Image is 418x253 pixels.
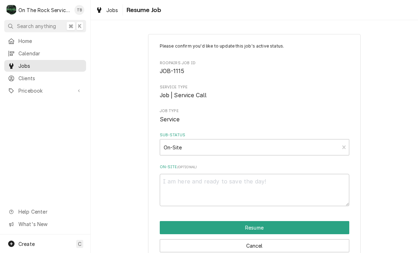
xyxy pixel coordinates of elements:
[6,5,16,15] div: O
[160,84,349,100] div: Service Type
[6,5,16,15] div: On The Rock Services's Avatar
[160,67,349,76] span: Roopairs Job ID
[4,218,86,230] a: Go to What's New
[17,22,56,30] span: Search anything
[160,221,349,234] button: Resume
[18,37,83,45] span: Home
[4,48,86,59] a: Calendar
[177,165,197,169] span: ( optional )
[160,108,349,114] span: Job Type
[160,60,349,76] div: Roopairs Job ID
[18,50,83,57] span: Calendar
[4,60,86,72] a: Jobs
[160,239,349,252] button: Cancel
[74,5,84,15] div: TB
[160,164,349,206] div: On-Site
[78,22,81,30] span: K
[160,92,207,99] span: Job | Service Call
[160,234,349,252] div: Button Group Row
[160,116,180,123] span: Service
[4,72,86,84] a: Clients
[160,60,349,66] span: Roopairs Job ID
[160,115,349,124] span: Job Type
[160,84,349,90] span: Service Type
[160,43,349,49] p: Please confirm you'd like to update this job's active status.
[18,62,83,70] span: Jobs
[18,208,82,215] span: Help Center
[4,35,86,47] a: Home
[18,220,82,228] span: What's New
[160,132,349,138] label: Sub-Status
[4,85,86,97] a: Go to Pricebook
[160,164,349,170] label: On-Site
[18,75,83,82] span: Clients
[18,241,35,247] span: Create
[4,206,86,218] a: Go to Help Center
[93,4,121,16] a: Jobs
[160,108,349,123] div: Job Type
[68,22,73,30] span: ⌘
[160,221,349,252] div: Button Group
[74,5,84,15] div: Todd Brady's Avatar
[160,221,349,234] div: Button Group Row
[160,91,349,100] span: Service Type
[18,87,72,94] span: Pricebook
[160,43,349,206] div: Job Active Form
[106,6,118,14] span: Jobs
[78,240,81,248] span: C
[4,20,86,32] button: Search anything⌘K
[160,68,184,75] span: JOB-1115
[124,5,162,15] span: Resume Job
[160,132,349,155] div: Sub-Status
[18,6,70,14] div: On The Rock Services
